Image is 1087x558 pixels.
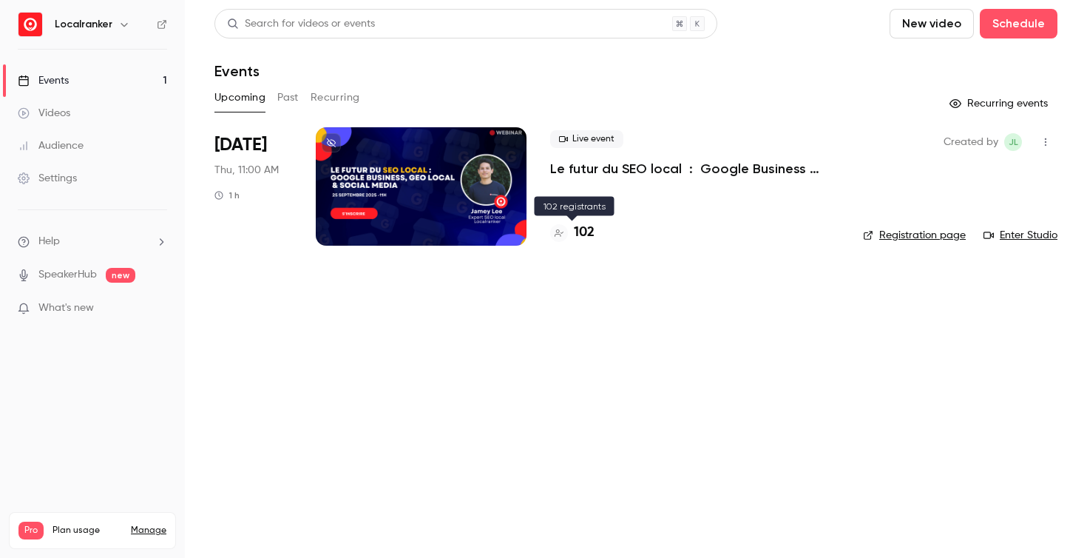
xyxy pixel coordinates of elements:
div: Videos [18,106,70,121]
a: Le futur du SEO local : Google Business Profile, GEO & Social media [550,160,839,178]
a: SpeakerHub [38,267,97,283]
span: Help [38,234,60,249]
span: Pro [18,522,44,539]
button: New video [890,9,974,38]
button: Recurring [311,86,360,110]
span: Live event [550,130,623,148]
li: help-dropdown-opener [18,234,167,249]
img: Localranker [18,13,42,36]
div: Events [18,73,69,88]
span: new [106,268,135,283]
button: Recurring events [943,92,1057,115]
button: Past [277,86,299,110]
button: Upcoming [214,86,265,110]
div: Sep 25 Thu, 11:00 AM (Europe/Paris) [214,127,292,246]
span: Jamey Lee [1004,133,1022,151]
a: Manage [131,525,166,537]
span: Created by [944,133,998,151]
button: Schedule [980,9,1057,38]
a: Registration page [863,228,966,243]
span: Thu, 11:00 AM [214,163,279,178]
div: 1 h [214,189,240,201]
span: What's new [38,300,94,316]
span: Plan usage [53,525,122,537]
h1: Events [214,62,260,80]
a: 102 [550,223,595,243]
div: Settings [18,171,77,186]
span: JL [1009,133,1018,151]
h6: Localranker [55,17,112,32]
iframe: Noticeable Trigger [149,302,167,315]
div: Audience [18,138,84,153]
div: Search for videos or events [227,16,375,32]
h4: 102 [574,223,595,243]
a: Enter Studio [983,228,1057,243]
span: [DATE] [214,133,267,157]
